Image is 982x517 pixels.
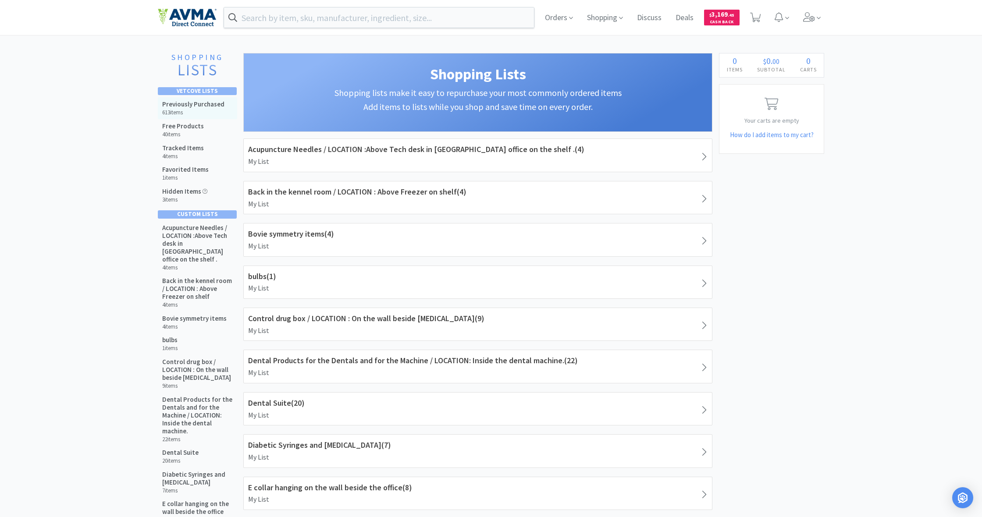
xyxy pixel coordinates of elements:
h1: Back in the kennel room / LOCATION : Above Freezer on shelf ( 4 ) [248,186,708,198]
a: E collar hanging on the wall beside the office(8)My List [243,477,712,510]
span: $ [763,57,766,66]
h4: Carts [793,65,824,74]
span: . 45 [728,12,734,18]
h5: Previously Purchased [162,100,224,108]
span: 0 [806,55,811,66]
span: 0 [733,55,737,66]
h6: 4 items [162,153,204,160]
h5: Acupuncture Needles / LOCATION :Above Tech desk in [GEOGRAPHIC_DATA] office on the shelf . [162,224,233,263]
h5: Hidden Items [162,188,207,195]
h1: Dental Products for the Dentals and for the Machine / LOCATION: Inside the dental machine. ( 22 ) [248,354,708,367]
p: My List [248,241,708,252]
h5: Dental Products for the Dentals and for the Machine / LOCATION: Inside the dental machine. [162,396,233,435]
a: Bovie symmetry items(4)My List [243,223,712,256]
a: Discuss [633,14,665,22]
h6: 3 items [162,196,207,203]
h1: bulbs ( 1 ) [248,270,708,283]
div: Custom Lists [158,210,237,218]
h1: E collar hanging on the wall beside the office ( 8 ) [248,482,708,494]
h1: Shopping Lists [253,62,703,86]
p: My List [248,283,708,294]
h6: 4 items [162,323,227,330]
span: 3,169 [709,10,734,18]
h5: Free Products [162,122,204,130]
h6: 9 items [162,382,233,390]
h6: 1 items [162,174,209,181]
img: e4e33dab9f054f5782a47901c742baa9_102.png [158,8,217,27]
h6: 20 items [162,457,199,464]
p: My List [248,494,708,505]
div: . [750,57,793,65]
span: 0 [766,55,771,66]
h5: How do I add items to my cart? [719,130,824,140]
h5: Back in the kennel room / LOCATION : Above Freezer on shelf [162,277,233,301]
a: Control drug box / LOCATION : On the wall beside [MEDICAL_DATA](9)My List [243,308,712,341]
p: My List [248,452,708,463]
h6: 4 items [162,301,233,308]
a: Deals [672,14,697,22]
h5: bulbs [162,336,178,344]
h1: Bovie symmetry items ( 4 ) [248,228,708,241]
span: Cash Back [709,20,734,25]
h6: 613 items [162,109,224,116]
a: Dental Suite(20)My List [243,392,712,425]
h5: Bovie symmetry items [162,315,227,322]
h1: Control drug box / LOCATION : On the wall beside [MEDICAL_DATA] ( 9 ) [248,312,708,325]
a: Diabetic Syringes and [MEDICAL_DATA](7)My List [243,434,712,467]
h5: E collar hanging on the wall beside the office [162,500,233,516]
h1: Diabetic Syringes and [MEDICAL_DATA] ( 7 ) [248,439,708,452]
h5: Control drug box / LOCATION : On the wall beside [MEDICAL_DATA] [162,358,233,382]
h6: 40 items [162,131,204,138]
p: My List [248,325,708,336]
h5: Dental Suite [162,449,199,457]
h6: 7 items [162,487,233,494]
a: ShoppingLists [158,53,237,83]
h5: Favorited Items [162,166,209,174]
h6: 1 items [162,345,178,352]
a: Dental Products for the Dentals and for the Machine / LOCATION: Inside the dental machine.(22)My ... [243,350,712,383]
h1: Acupuncture Needles / LOCATION :Above Tech desk in [GEOGRAPHIC_DATA] office on the shelf . ( 4 ) [248,143,708,156]
a: Acupuncture Needles / LOCATION :Above Tech desk in [GEOGRAPHIC_DATA] office on the shelf .(4)My List [243,138,712,172]
h3: Shopping lists make it easy to repurchase your most commonly ordered items Add items to lists whi... [253,86,703,114]
p: Your carts are empty [719,116,824,125]
div: Open Intercom Messenger [952,487,973,508]
div: Vetcove Lists [158,87,237,95]
h4: Subtotal [750,65,793,74]
h5: Tracked Items [162,144,204,152]
p: My List [248,367,708,379]
h1: Dental Suite ( 20 ) [248,397,708,410]
input: Search by item, sku, manufacturer, ingredient, size... [224,7,534,28]
a: Free Products 40items [158,119,237,141]
h6: 22 items [162,436,233,443]
p: My List [248,156,708,167]
a: $3,169.45Cash Back [704,6,740,29]
span: 00 [772,57,779,66]
h1: Shopping [162,53,232,62]
p: My List [248,410,708,421]
p: My List [248,198,708,210]
a: Back in the kennel room / LOCATION : Above Freezer on shelf(4)My List [243,181,712,214]
span: $ [709,12,712,18]
h2: Lists [162,62,232,79]
a: bulbs(1)My List [243,266,712,299]
h6: 4 items [162,264,233,271]
h5: Diabetic Syringes and [MEDICAL_DATA] [162,471,233,486]
h4: Items [719,65,750,74]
